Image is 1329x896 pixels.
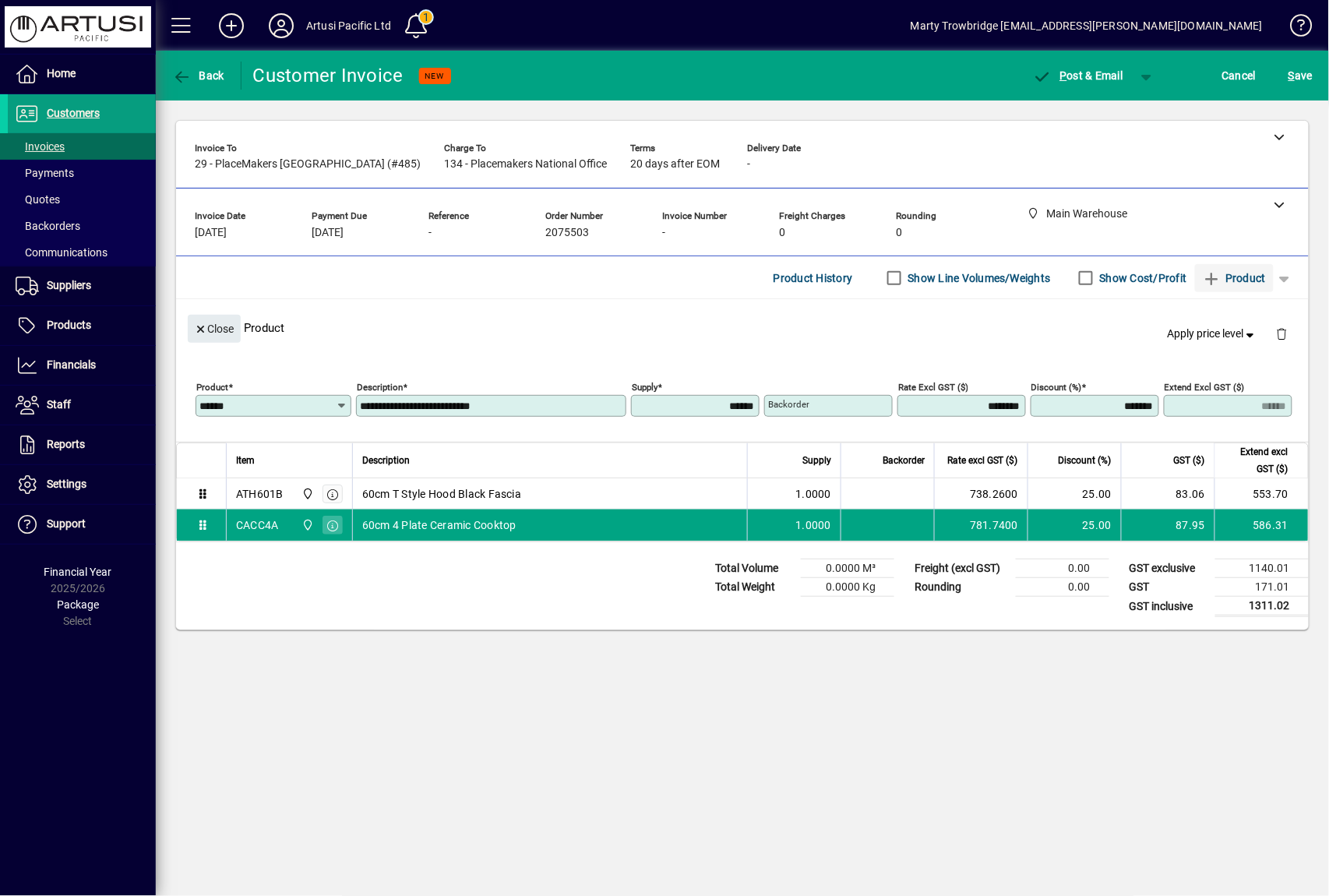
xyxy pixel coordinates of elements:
[236,452,255,469] span: Item
[188,315,241,343] button: Close
[1278,3,1310,54] a: Knowledge Base
[1264,315,1301,352] button: Delete
[206,12,256,40] button: Add
[801,559,894,578] td: 0.0000 M³
[632,382,657,393] mat-label: Supply
[1215,597,1309,616] td: 1311.02
[1288,69,1295,82] span: S
[425,71,445,81] span: NEW
[779,227,785,239] span: 0
[707,578,801,597] td: Total Weight
[905,270,1051,286] label: Show Line Volumes/Weights
[428,227,432,239] span: -
[767,264,859,292] button: Product History
[1031,382,1082,393] mat-label: Discount (%)
[1016,578,1109,597] td: 0.00
[1121,478,1214,510] td: 83.06
[1059,452,1112,469] span: Discount (%)
[312,227,344,239] span: [DATE]
[907,559,1016,578] td: Freight (excl GST)
[1016,559,1109,578] td: 0.00
[16,193,60,206] span: Quotes
[236,486,284,502] div: ATH601B
[195,158,421,171] span: 29 - PlaceMakers [GEOGRAPHIC_DATA] (#485)
[1162,320,1264,348] button: Apply price level
[1174,452,1205,469] span: GST ($)
[944,486,1018,502] div: 738.2600
[1203,266,1266,291] span: Product
[8,239,156,266] a: Communications
[1033,69,1123,82] span: ost & Email
[768,399,809,410] mat-label: Backorder
[1222,63,1257,88] span: Cancel
[1225,443,1288,478] span: Extend excl GST ($)
[236,517,279,533] div: CACC4A
[57,598,99,611] span: Package
[298,517,316,534] span: Main Warehouse
[1264,326,1301,340] app-page-header-button: Delete
[1214,478,1308,510] td: 553.70
[883,452,925,469] span: Backorder
[8,465,156,504] a: Settings
[362,452,410,469] span: Description
[8,386,156,425] a: Staff
[306,13,391,38] div: Artusi Pacific Ltd
[1025,62,1131,90] button: Post & Email
[630,158,720,171] span: 20 days after EOM
[944,517,1018,533] div: 781.7400
[896,227,902,239] span: 0
[1165,382,1245,393] mat-label: Extend excl GST ($)
[16,246,108,259] span: Communications
[298,485,316,503] span: Main Warehouse
[47,517,86,530] span: Support
[1285,62,1317,90] button: Save
[47,107,100,119] span: Customers
[47,438,85,450] span: Reports
[907,578,1016,597] td: Rounding
[8,266,156,305] a: Suppliers
[44,566,112,578] span: Financial Year
[796,486,832,502] span: 1.0000
[362,517,516,533] span: 60cm 4 Plate Ceramic Cooktop
[156,62,241,90] app-page-header-button: Back
[8,425,156,464] a: Reports
[362,486,522,502] span: 60cm T Style Hood Black Fascia
[357,382,403,393] mat-label: Description
[47,398,71,411] span: Staff
[1195,264,1274,292] button: Product
[1097,270,1187,286] label: Show Cost/Profit
[1028,510,1121,541] td: 25.00
[1218,62,1260,90] button: Cancel
[1122,597,1215,616] td: GST inclusive
[47,358,96,371] span: Financials
[172,69,224,82] span: Back
[16,220,80,232] span: Backorders
[47,478,86,490] span: Settings
[1214,510,1308,541] td: 586.31
[1215,559,1309,578] td: 1140.01
[796,517,832,533] span: 1.0000
[545,227,589,239] span: 2075503
[801,578,894,597] td: 0.0000 Kg
[911,13,1263,38] div: Marty Trowbridge [EMAIL_ADDRESS][PERSON_NAME][DOMAIN_NAME]
[8,160,156,186] a: Payments
[8,346,156,385] a: Financials
[8,213,156,239] a: Backorders
[444,158,607,171] span: 134 - Placemakers National Office
[176,299,1309,356] div: Product
[1122,559,1215,578] td: GST exclusive
[8,133,156,160] a: Invoices
[8,186,156,213] a: Quotes
[256,12,306,40] button: Profile
[184,321,245,335] app-page-header-button: Close
[1121,510,1214,541] td: 87.95
[898,382,968,393] mat-label: Rate excl GST ($)
[707,559,801,578] td: Total Volume
[47,67,76,79] span: Home
[194,316,234,342] span: Close
[1168,326,1258,342] span: Apply price level
[947,452,1018,469] span: Rate excl GST ($)
[196,382,228,393] mat-label: Product
[16,140,65,153] span: Invoices
[168,62,228,90] button: Back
